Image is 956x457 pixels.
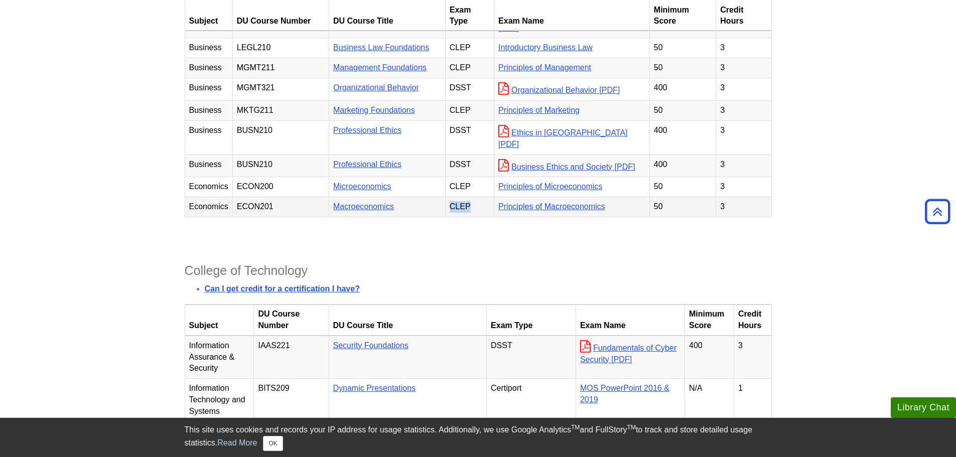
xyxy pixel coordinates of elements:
th: Exam Type [487,304,576,336]
a: Business Law Foundations [333,43,429,52]
th: DU Course Number [254,304,329,336]
td: 50 [649,101,716,121]
td: Business [185,101,232,121]
sup: TM [627,424,636,431]
td: Business [185,120,232,155]
a: Dynamic Presentations [333,384,416,392]
td: Business [185,38,232,58]
a: Marketing Foundations [333,106,415,114]
a: Organizational Behavior [333,83,419,92]
td: Economics [185,177,232,197]
a: Macroeconomics [333,202,394,211]
td: LEGL210 [232,38,329,58]
td: 3 [716,177,771,197]
td: Business [185,155,232,177]
th: Credit Hours [734,304,771,336]
td: 400 [649,78,716,101]
td: ECON200 [232,177,329,197]
td: MKTG211 [232,101,329,121]
a: Human Resource Management [498,12,623,32]
a: Principles of Management [498,63,591,72]
td: BUSN210 [232,155,329,177]
th: Subject [185,304,254,336]
td: 3 [716,101,771,121]
td: MGMT321 [232,78,329,101]
th: DU Course Title [329,304,487,336]
a: Can I get credit for a certification I have? [205,284,360,293]
a: MOS PowerPoint 2016 & 2019 [580,384,669,404]
td: N/A [685,379,734,422]
td: IAAS221 [254,336,329,379]
td: 50 [649,58,716,78]
a: Professional Ethics [333,126,401,134]
td: MGMT211 [232,58,329,78]
div: This site uses cookies and records your IP address for usage statistics. Additionally, we use Goo... [185,424,772,451]
td: DSST [487,336,576,379]
td: CLEP [445,38,494,58]
button: Close [263,436,283,451]
th: Exam Name [576,304,685,336]
td: 3 [716,120,771,155]
td: BUSN210 [232,120,329,155]
td: 50 [649,177,716,197]
a: Principles of Macroeconomics [498,202,605,211]
td: 3 [716,78,771,101]
th: Minimum Score [685,304,734,336]
a: Business Ethics and Society [498,163,635,171]
a: Security Foundations [333,341,408,350]
a: Back to Top [921,205,953,218]
button: Library Chat [891,397,956,418]
td: 3 [716,155,771,177]
td: Information Assurance & Security [185,336,254,379]
td: 400 [649,120,716,155]
td: CLEP [445,58,494,78]
td: 3 [716,38,771,58]
td: DSST [445,120,494,155]
a: Fundamentals of Cyber Security [580,344,676,364]
a: Principles of Marketing [498,106,580,114]
td: 400 [649,155,716,177]
td: CLEP [445,177,494,197]
td: DSST [445,155,494,177]
td: 50 [649,197,716,217]
a: Ethics in [GEOGRAPHIC_DATA] [498,128,627,148]
td: Economics [185,197,232,217]
td: CLEP [445,101,494,121]
td: 400 [685,336,734,379]
td: CLEP [445,197,494,217]
td: Business [185,58,232,78]
a: Introductory Business Law [498,43,593,52]
a: Microeconomics [333,182,391,191]
td: Business [185,78,232,101]
td: BITS209 [254,379,329,422]
a: Principles of Microeconomics [498,182,602,191]
a: Read More [217,438,257,447]
td: DSST [445,78,494,101]
td: 1 [734,379,771,422]
a: Professional Ethics [333,160,401,169]
td: 3 [716,197,771,217]
td: 3 [734,336,771,379]
h3: College of Technology [185,263,772,278]
td: Information Technology and Systems [185,379,254,422]
a: Management Foundations [333,63,427,72]
sup: TM [571,424,580,431]
td: Certiport [487,379,576,422]
td: ECON201 [232,197,329,217]
td: 50 [649,38,716,58]
td: 3 [716,58,771,78]
a: Organizational Behavior [498,86,620,94]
